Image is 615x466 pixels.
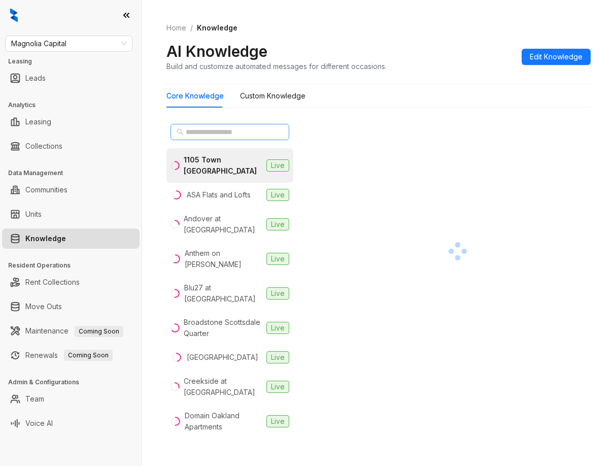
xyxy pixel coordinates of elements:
div: ASA Flats and Lofts [187,189,251,201]
a: Leads [25,68,46,88]
button: Edit Knowledge [522,49,591,65]
div: Andover at [GEOGRAPHIC_DATA] [184,213,262,236]
a: Collections [25,136,62,156]
div: [GEOGRAPHIC_DATA] [187,352,258,363]
li: Leads [2,68,140,88]
div: Creekside at [GEOGRAPHIC_DATA] [184,376,262,398]
h3: Admin & Configurations [8,378,142,387]
a: Communities [25,180,67,200]
li: Voice AI [2,413,140,434]
span: Live [266,159,289,172]
div: Broadstone Scottsdale Quarter [184,317,262,339]
span: Live [266,287,289,299]
li: Team [2,389,140,409]
div: Build and customize automated messages for different occasions. [166,61,387,72]
a: RenewalsComing Soon [25,345,113,365]
li: / [190,22,193,34]
span: Edit Knowledge [530,51,583,62]
h3: Leasing [8,57,142,66]
div: Domain Oakland Apartments [185,410,262,432]
div: Core Knowledge [166,90,224,102]
a: Voice AI [25,413,53,434]
span: Coming Soon [75,326,123,337]
h3: Data Management [8,169,142,178]
h3: Resident Operations [8,261,142,270]
a: Move Outs [25,296,62,317]
h2: AI Knowledge [166,42,267,61]
a: Rent Collections [25,272,80,292]
span: Magnolia Capital [11,36,126,51]
span: Knowledge [197,23,237,32]
li: Rent Collections [2,272,140,292]
li: Move Outs [2,296,140,317]
a: Units [25,204,42,224]
img: logo [10,8,18,22]
li: Knowledge [2,228,140,249]
a: Home [164,22,188,34]
span: Live [266,189,289,201]
div: Blu27 at [GEOGRAPHIC_DATA] [184,282,262,305]
li: Leasing [2,112,140,132]
a: Knowledge [25,228,66,249]
span: Live [266,381,289,393]
li: Units [2,204,140,224]
span: Coming Soon [64,350,113,361]
li: Renewals [2,345,140,365]
li: Collections [2,136,140,156]
a: Team [25,389,44,409]
span: Live [266,415,289,427]
a: Leasing [25,112,51,132]
li: Maintenance [2,321,140,341]
span: Live [266,322,289,334]
span: Live [266,218,289,230]
div: Custom Knowledge [240,90,305,102]
div: 1105 Town [GEOGRAPHIC_DATA] [184,154,262,177]
div: Anthem on [PERSON_NAME] [185,248,262,270]
li: Communities [2,180,140,200]
span: Live [266,351,289,363]
span: search [177,128,184,136]
h3: Analytics [8,101,142,110]
span: Live [266,253,289,265]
